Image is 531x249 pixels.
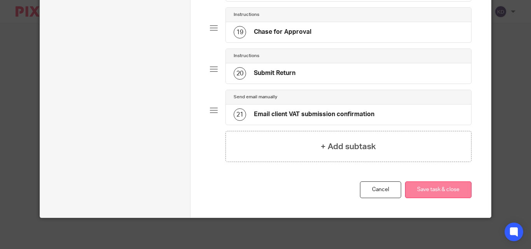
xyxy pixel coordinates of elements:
[360,181,401,198] a: Cancel
[234,53,259,59] h4: Instructions
[234,94,277,100] h4: Send email manually
[234,108,246,121] div: 21
[405,181,472,198] button: Save task & close
[234,26,246,38] div: 19
[234,12,259,18] h4: Instructions
[254,110,374,118] h4: Email client VAT submission confirmation
[254,28,311,36] h4: Chase for Approval
[254,69,295,77] h4: Submit Return
[321,141,376,153] h4: + Add subtask
[234,67,246,80] div: 20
